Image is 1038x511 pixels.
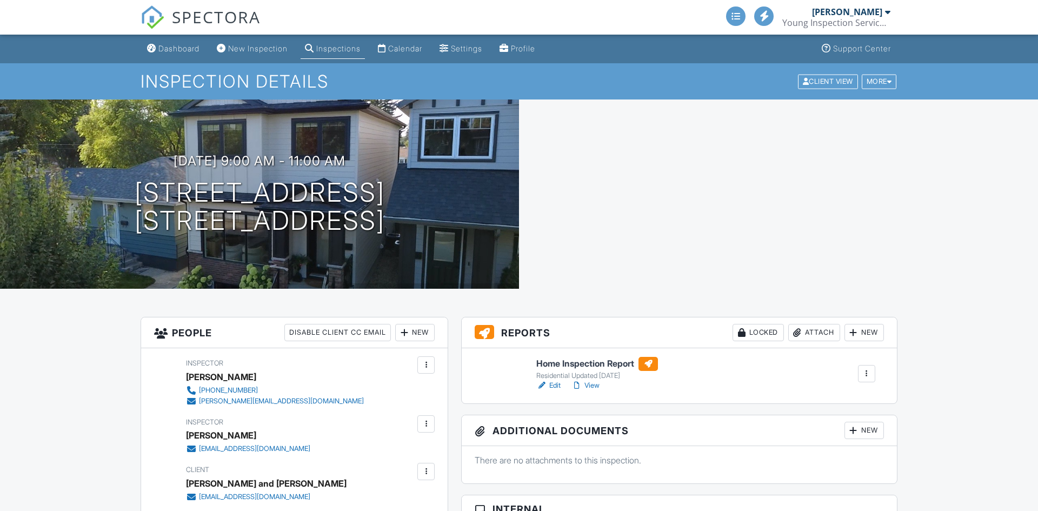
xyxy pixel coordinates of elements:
div: [EMAIL_ADDRESS][DOMAIN_NAME] [199,493,310,501]
p: There are no attachments to this inspection. [475,454,884,466]
div: [PERSON_NAME] [186,427,256,443]
a: [EMAIL_ADDRESS][DOMAIN_NAME] [186,492,338,502]
div: Support Center [833,44,891,53]
a: SPECTORA [141,15,261,37]
span: Inspector [186,418,223,426]
div: Settings [451,44,482,53]
div: Locked [733,324,784,341]
div: [PERSON_NAME] [812,6,882,17]
a: Edit [536,380,561,391]
div: [EMAIL_ADDRESS][DOMAIN_NAME] [199,444,310,453]
a: Settings [435,39,487,59]
a: Calendar [374,39,427,59]
a: [PHONE_NUMBER] [186,385,364,396]
span: Client [186,466,209,474]
div: New [844,324,884,341]
a: Inspections [301,39,365,59]
span: Inspector [186,359,223,367]
div: Young Inspection Services Ltd [782,17,890,28]
a: Home Inspection Report Residential Updated [DATE] [536,357,658,381]
img: The Best Home Inspection Software - Spectora [141,5,164,29]
span: SPECTORA [172,5,261,28]
div: More [862,74,897,89]
a: View [571,380,600,391]
div: Residential Updated [DATE] [536,371,658,380]
a: Client View [797,77,861,85]
h1: Inspection Details [141,72,897,91]
h3: Reports [462,317,897,348]
a: Support Center [817,39,895,59]
div: Attach [788,324,840,341]
div: Profile [511,44,535,53]
a: New Inspection [212,39,292,59]
h6: Home Inspection Report [536,357,658,371]
div: [PERSON_NAME][EMAIL_ADDRESS][DOMAIN_NAME] [199,397,364,406]
div: Dashboard [158,44,199,53]
div: New [395,324,435,341]
div: New Inspection [228,44,288,53]
div: Client View [798,74,858,89]
a: [PERSON_NAME][EMAIL_ADDRESS][DOMAIN_NAME] [186,396,364,407]
div: Inspections [316,44,361,53]
h1: [STREET_ADDRESS] [STREET_ADDRESS] [135,178,385,236]
div: New [844,422,884,439]
h3: Additional Documents [462,415,897,446]
div: Disable Client CC Email [284,324,391,341]
div: [PERSON_NAME] [186,369,256,385]
a: [EMAIL_ADDRESS][DOMAIN_NAME] [186,443,310,454]
div: Calendar [388,44,422,53]
h3: People [141,317,448,348]
h3: [DATE] 9:00 am - 11:00 am [174,154,345,168]
a: Profile [495,39,540,59]
a: Dashboard [143,39,204,59]
div: [PERSON_NAME] and [PERSON_NAME] [186,475,347,492]
div: [PHONE_NUMBER] [199,386,258,395]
